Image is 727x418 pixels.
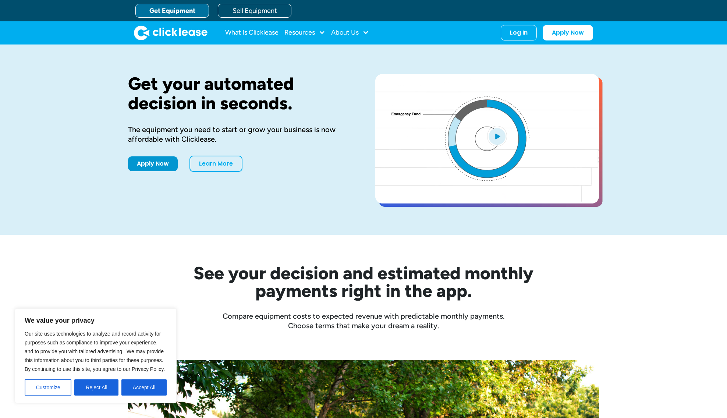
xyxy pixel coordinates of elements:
[128,74,352,113] h1: Get your automated decision in seconds.
[510,29,528,36] div: Log In
[225,25,279,40] a: What Is Clicklease
[128,156,178,171] a: Apply Now
[189,156,242,172] a: Learn More
[218,4,291,18] a: Sell Equipment
[157,264,570,300] h2: See your decision and estimated monthly payments right in the app.
[135,4,209,18] a: Get Equipment
[375,74,599,203] a: open lightbox
[487,126,507,146] img: Blue play button logo on a light blue circular background
[121,379,167,396] button: Accept All
[25,316,167,325] p: We value your privacy
[74,379,118,396] button: Reject All
[331,25,369,40] div: About Us
[128,125,352,144] div: The equipment you need to start or grow your business is now affordable with Clicklease.
[15,308,177,403] div: We value your privacy
[128,311,599,330] div: Compare equipment costs to expected revenue with predictable monthly payments. Choose terms that ...
[134,25,208,40] img: Clicklease logo
[543,25,593,40] a: Apply Now
[25,331,165,372] span: Our site uses technologies to analyze and record activity for purposes such as compliance to impr...
[134,25,208,40] a: home
[284,25,325,40] div: Resources
[25,379,71,396] button: Customize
